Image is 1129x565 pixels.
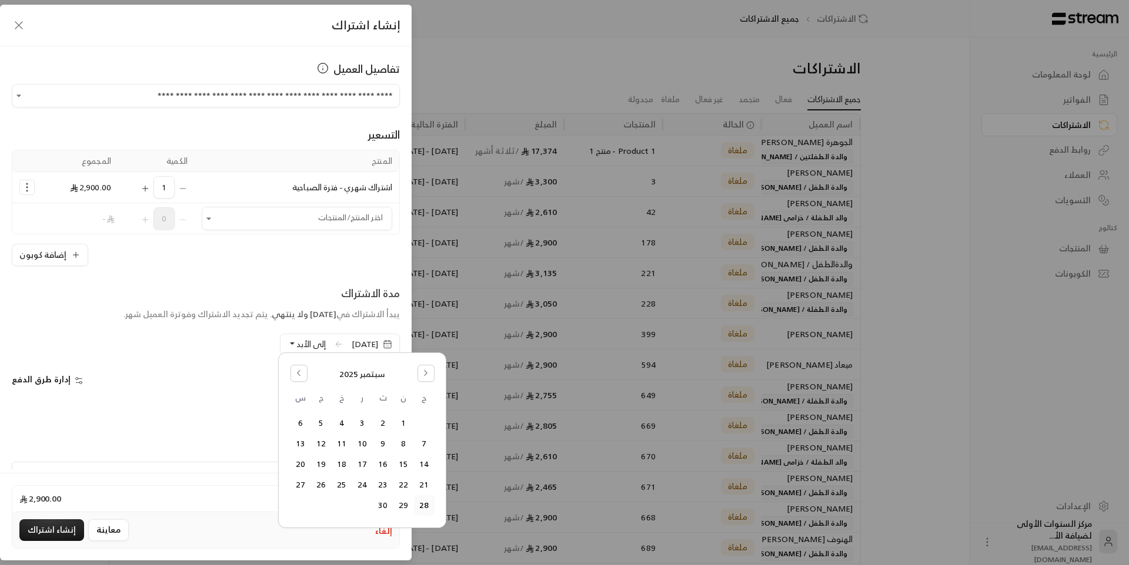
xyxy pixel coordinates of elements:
span: 2,900.00 [19,493,61,505]
span: تفاصيل العميل [333,60,400,77]
span: 0 [153,207,175,230]
div: يبدأ الاشتراك في . يتم تجديد الاشتراك وفوترة العميل شهر. [123,308,400,320]
button: الثلاثاء, سبتمبر 30, 2025 [373,496,393,515]
th: الثلاثاء [373,392,393,413]
span: ولا ينتهي [272,307,308,321]
button: إنشاء اشتراك [19,519,84,541]
th: المجموع [42,150,118,172]
button: الأربعاء, سبتمبر 17, 2025 [353,455,372,474]
button: السبت, سبتمبر 27, 2025 [291,475,310,495]
button: الجمعة, سبتمبر 26, 2025 [312,475,331,495]
span: إلى الأبد [296,337,326,351]
button: Go to the Previous Month [290,365,308,382]
button: الثلاثاء, سبتمبر 2, 2025 [373,413,393,433]
button: الخميس, سبتمبر 18, 2025 [332,455,352,474]
button: الأربعاء, سبتمبر 10, 2025 [353,434,372,453]
span: إنشاء اشتراك [332,15,400,35]
button: الخميس, سبتمبر 4, 2025 [332,413,352,433]
button: Open [12,89,26,103]
table: Selected Products [12,150,400,234]
th: السبت [290,392,311,413]
button: معاينة [88,519,129,541]
span: 2,900.00 [70,180,111,194]
button: الاثنين, سبتمبر 22, 2025 [394,475,413,495]
th: الجمعة [311,392,332,413]
button: Go to the Next Month [417,365,435,382]
button: إلغاء [375,525,392,537]
span: إدارة طرق الدفع [12,372,71,386]
table: سبتمبر 2025 [290,392,435,516]
button: الاثنين, سبتمبر 1, 2025 [394,413,413,433]
button: الأحد, سبتمبر 7, 2025 [415,434,434,453]
div: مدة الاشتراك [123,285,400,301]
th: الخميس [332,392,352,413]
button: الخميس, سبتمبر 25, 2025 [332,475,352,495]
button: الثلاثاء, سبتمبر 9, 2025 [373,434,393,453]
button: الأربعاء, سبتمبر 24, 2025 [353,475,372,495]
button: الاثنين, سبتمبر 8, 2025 [394,434,413,453]
th: المنتج [195,150,399,172]
button: الأربعاء, سبتمبر 3, 2025 [353,413,372,433]
button: الثلاثاء, سبتمبر 23, 2025 [373,475,393,495]
span: [DATE] [352,338,378,350]
button: الجمعة, سبتمبر 19, 2025 [312,455,331,474]
button: الثلاثاء, سبتمبر 16, 2025 [373,455,393,474]
button: الأحد, سبتمبر 14, 2025 [415,455,434,474]
span: [DATE] [310,307,336,321]
th: الأربعاء [352,392,373,413]
button: الأحد, سبتمبر 21, 2025 [415,475,434,495]
button: الاثنين, سبتمبر 15, 2025 [394,455,413,474]
span: سبتمبر 2025 [339,368,385,381]
span: اشتراك شهري - فترة الصباحية [292,180,392,194]
button: إضافة كوبون [12,244,88,266]
span: 1 [153,176,175,199]
button: الخميس, سبتمبر 11, 2025 [332,434,352,453]
button: الجمعة, سبتمبر 12, 2025 [312,434,331,453]
th: الاثنين [393,392,414,413]
button: السبت, سبتمبر 6, 2025 [291,413,310,433]
button: Open [202,211,216,226]
button: الاثنين, سبتمبر 29, 2025 [394,496,413,515]
th: الأحد [414,392,435,413]
td: - [42,203,118,234]
button: الجمعة, سبتمبر 5, 2025 [312,413,331,433]
th: الكمية [118,150,195,172]
button: السبت, سبتمبر 20, 2025 [291,455,310,474]
div: التسعير [12,126,400,143]
button: Today, الأحد, سبتمبر 28, 2025, selected [415,496,434,515]
button: السبت, سبتمبر 13, 2025 [291,434,310,453]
